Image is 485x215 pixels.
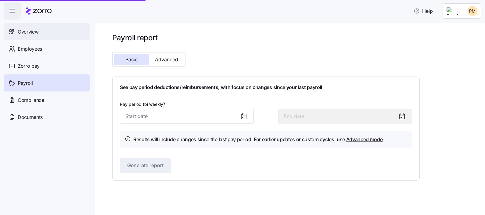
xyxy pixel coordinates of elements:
h1: Payroll report [112,33,420,42]
span: Compliance [18,96,44,104]
span: Employees [18,45,42,53]
span: Zorro pay [18,62,40,70]
span: Advanced [155,57,178,62]
span: Help [414,7,433,15]
img: Employer logo [447,7,459,15]
a: Employees [4,40,90,57]
span: - [265,111,267,119]
span: Basic [125,57,138,62]
span: Generate report [127,162,163,169]
h4: Results will include changes since the last pay period. For earlier updates or custom cycles, use [133,136,383,143]
a: Zorro pay [4,57,90,74]
label: Pay period (bi weekly) [120,101,167,108]
button: Generate report [120,158,171,173]
h1: See pay period deductions/reimbursements, with focus on changes since your last payroll [120,84,412,91]
a: Advanced mode [346,136,383,142]
a: Compliance [4,91,90,109]
input: End date [278,109,412,124]
img: b342f9d40e669418a9cb2a5a2192666d [468,6,477,16]
button: Help [409,5,438,17]
a: Payroll [4,74,90,91]
span: Overview [18,28,38,36]
input: Start date [120,109,254,124]
a: Documents [4,109,90,126]
span: Payroll [18,79,33,87]
span: Documents [18,113,43,121]
a: Overview [4,23,90,40]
